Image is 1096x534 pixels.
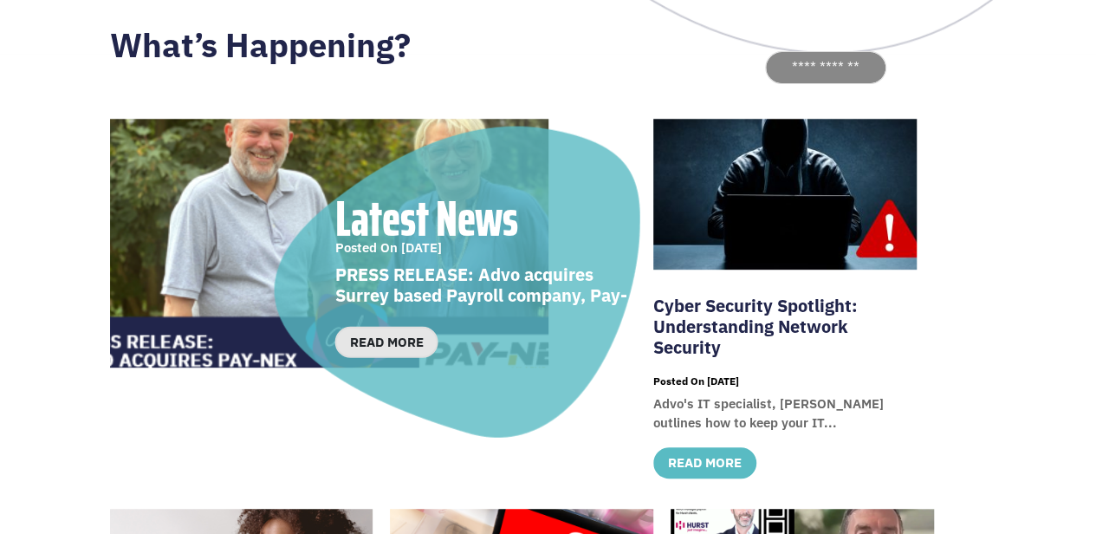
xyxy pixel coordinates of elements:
[334,262,626,327] a: PRESS RELEASE: Advo acquires Surrey based Payroll company, Pay-Nex Limited
[653,294,858,359] a: Cyber Security Spotlight: Understanding Network Security
[653,374,739,387] span: [DATE]
[653,447,756,479] a: read more
[636,101,934,269] img: Cyber Security Spotlight: Understanding Network Security
[110,25,617,74] h2: What’s Happening?
[334,326,438,358] a: read more
[653,394,917,433] p: Advo's IT specialist, [PERSON_NAME] outlines how to keep your IT...
[334,181,632,234] p: Latest News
